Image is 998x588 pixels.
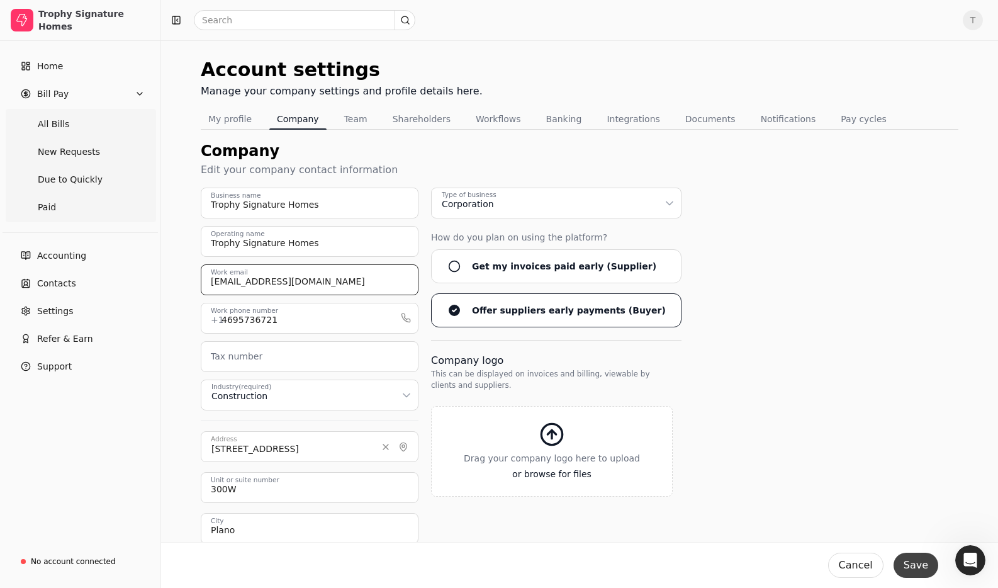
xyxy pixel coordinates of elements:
span: Paid [38,201,56,214]
a: Contacts [5,271,155,296]
label: Unit or suite number [211,475,279,485]
span: Home [37,60,63,73]
button: My profile [201,109,259,129]
img: Profile image for Evanne [36,7,56,27]
span: Contacts [37,277,76,290]
div: How do you plan on using the platform? [431,231,681,244]
label: Address [211,434,237,444]
label: Business name [211,191,261,201]
button: T [963,10,983,30]
span: Support [37,360,72,373]
span: or browse for files [437,468,667,481]
a: All Bills [8,111,153,137]
button: Company [269,109,327,129]
button: Upload attachment [60,412,70,422]
button: Shareholders [385,109,458,129]
button: Refer & Earn [5,326,155,351]
a: Due to Quickly [8,167,153,192]
input: Search [194,10,415,30]
button: Save [894,553,938,578]
button: Drag your company logo here to uploador browse for files [431,406,673,497]
span: Drag your company logo here to upload [437,452,667,465]
a: Settings [5,298,155,324]
div: Edit your company contact information [201,162,958,178]
div: Company logo [431,353,673,368]
button: Home [197,5,221,29]
h1: Quickly [61,6,98,16]
button: Team [337,109,375,129]
span: Due to Quickly [38,173,103,186]
button: Emoji picker [20,412,30,422]
div: Account settings [201,55,483,84]
button: Cancel [828,553,883,578]
label: Operating name [211,229,265,239]
span: Settings [37,305,73,318]
span: Bill Pay [37,88,69,101]
button: go back [8,5,32,29]
div: No account connected [31,556,116,567]
label: City [211,516,224,526]
span: Accounting [37,249,86,263]
label: Work email [211,268,248,278]
a: New Requests [8,139,153,164]
iframe: Intercom live chat [955,545,985,575]
button: Pay cycles [833,109,894,129]
div: Get my invoices paid early (Supplier) [472,260,666,273]
button: Start recording [80,412,90,422]
div: This can be displayed on invoices and billing, viewable by clients and suppliers. [431,368,673,391]
span: Refer & Earn [37,332,93,346]
div: Company [201,140,958,162]
nav: Tabs [201,109,958,130]
button: Gif picker [40,412,50,422]
div: Trophy Signature Homes [38,8,150,33]
div: Manage your company settings and profile details here. [201,84,483,99]
textarea: Message… [11,386,241,407]
button: Notifications [753,109,824,129]
a: Paid [8,195,153,220]
a: Home [5,54,155,79]
button: Send a message… [216,407,236,427]
a: No account connected [5,550,155,573]
div: Offer suppliers early payments (Buyer) [472,304,666,317]
div: Industry (required) [211,382,271,392]
button: Integrations [599,109,667,129]
button: Documents [678,109,743,129]
span: New Requests [38,145,100,159]
button: Bill Pay [5,81,155,106]
div: Close [221,5,244,28]
span: All Bills [38,118,69,131]
p: Under 2 minutes [71,16,140,28]
label: Tax number [211,350,262,363]
div: Type of business [442,190,496,200]
a: Accounting [5,243,155,268]
button: Workflows [468,109,529,129]
button: Banking [539,109,590,129]
label: Work phone number [211,306,278,316]
button: Support [5,354,155,379]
